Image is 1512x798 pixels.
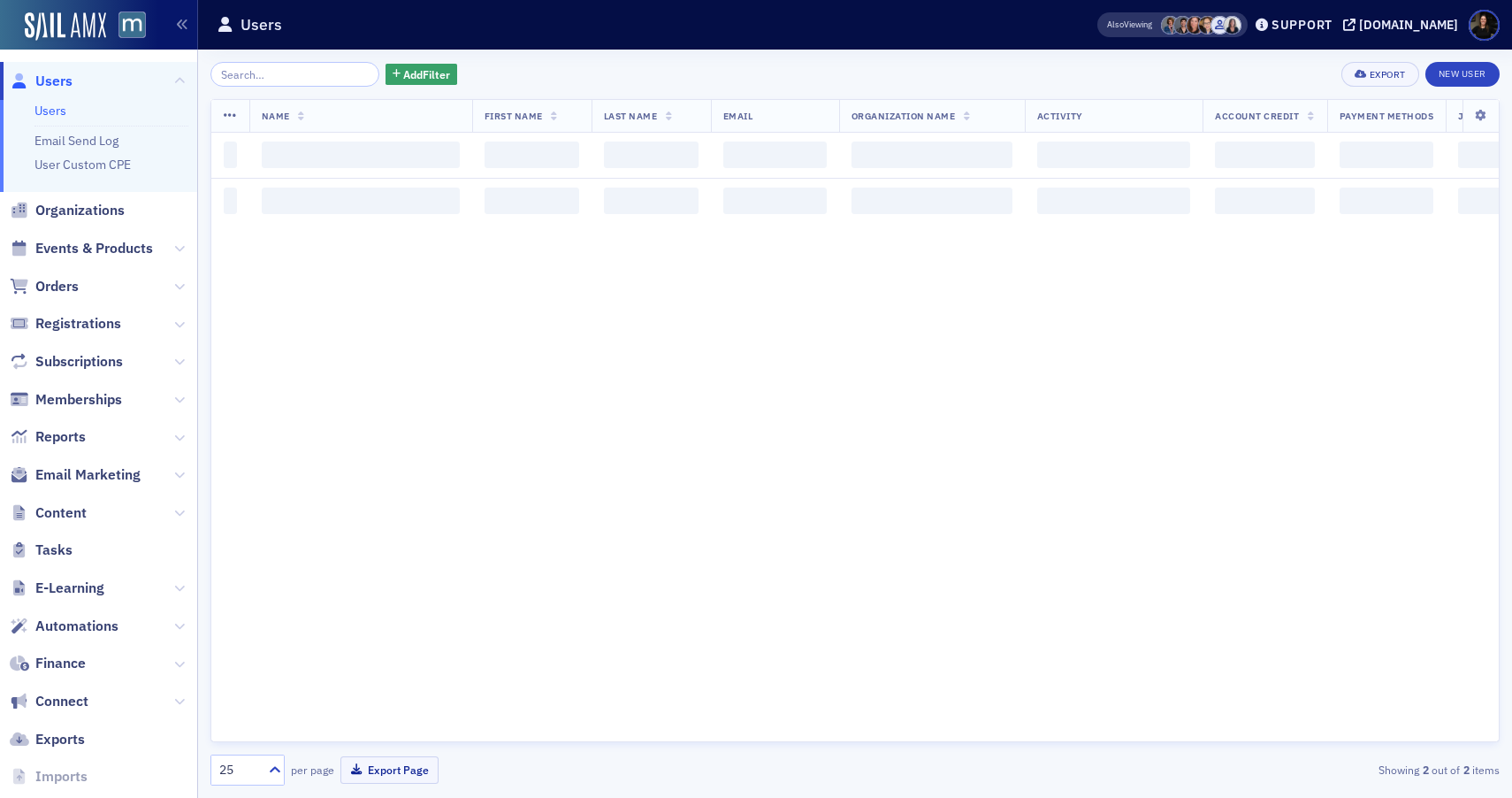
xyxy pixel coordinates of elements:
[210,62,379,87] input: Search…
[35,201,125,220] span: Organizations
[106,12,146,42] a: View Homepage
[10,541,73,560] a: Tasks
[10,201,125,220] a: Organizations
[604,188,699,214] span: ‌
[10,352,123,372] a: Subscriptions
[1186,16,1204,35] span: Natalie Antonakas
[1370,70,1406,80] div: Export
[1419,762,1432,778] strong: 2
[262,110,290,122] span: Name
[10,390,122,410] a: Memberships
[1215,142,1314,168] span: ‌
[1340,110,1434,122] span: Payment Methods
[224,142,237,168] span: ‌
[485,110,543,122] span: First Name
[10,465,141,485] a: Email Marketing
[1037,188,1191,214] span: ‌
[1469,10,1500,41] span: Profile
[1271,17,1333,33] div: Support
[1460,762,1472,778] strong: 2
[723,188,827,214] span: ‌
[1210,16,1229,35] span: Justin Chase
[1340,142,1434,168] span: ‌
[34,157,131,173] a: User Custom CPE
[35,617,118,636] span: Automations
[10,314,121,334] a: Registrations
[851,188,1012,214] span: ‌
[1037,110,1083,122] span: Activity
[291,762,334,778] label: per page
[224,188,237,214] span: ‌
[1343,19,1464,31] button: [DOMAIN_NAME]
[340,756,439,784] button: Export Page
[723,142,827,168] span: ‌
[1037,142,1191,168] span: ‌
[35,390,122,410] span: Memberships
[10,427,86,447] a: Reports
[1425,62,1500,87] a: New User
[1161,16,1180,35] span: Chris Dougherty
[10,579,104,598] a: E-Learning
[35,767,88,786] span: Imports
[1458,110,1504,122] span: Job Type
[1215,188,1314,214] span: ‌
[25,12,106,41] img: SailAMX
[851,110,956,122] span: Organization Name
[35,277,79,296] span: Orders
[10,277,79,296] a: Orders
[35,72,73,91] span: Users
[386,64,458,86] button: AddFilter
[35,730,85,749] span: Exports
[1359,17,1458,33] div: [DOMAIN_NAME]
[10,617,118,636] a: Automations
[1173,16,1192,35] span: Mary Beth Halpern
[851,142,1012,168] span: ‌
[1341,62,1418,87] button: Export
[10,692,88,711] a: Connect
[35,239,153,258] span: Events & Products
[34,103,66,119] a: Users
[723,110,753,122] span: Email
[1082,762,1500,778] div: Showing out of items
[262,188,460,214] span: ‌
[262,142,460,168] span: ‌
[485,142,579,168] span: ‌
[403,66,450,82] span: Add Filter
[1458,142,1504,168] span: ‌
[1198,16,1217,35] span: Michelle Brown
[1107,19,1152,31] span: Viewing
[35,692,88,711] span: Connect
[219,761,258,779] div: 25
[604,142,699,168] span: ‌
[10,239,153,258] a: Events & Products
[10,72,73,91] a: Users
[1215,110,1299,122] span: Account Credit
[604,110,658,122] span: Last Name
[35,503,87,523] span: Content
[485,188,579,214] span: ‌
[1340,188,1434,214] span: ‌
[10,503,87,523] a: Content
[10,654,86,673] a: Finance
[35,314,121,334] span: Registrations
[10,767,88,786] a: Imports
[1107,19,1124,30] div: Also
[35,352,123,372] span: Subscriptions
[35,579,104,598] span: E-Learning
[241,14,282,35] h1: Users
[35,465,141,485] span: Email Marketing
[34,133,118,149] a: Email Send Log
[10,730,85,749] a: Exports
[35,541,73,560] span: Tasks
[35,654,86,673] span: Finance
[35,427,86,447] span: Reports
[118,12,146,39] img: SailAMX
[1458,188,1504,214] span: ‌
[1223,16,1241,35] span: Kelly Brown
